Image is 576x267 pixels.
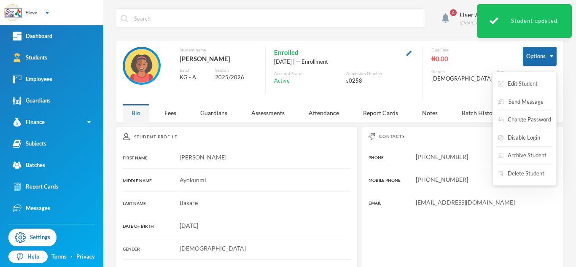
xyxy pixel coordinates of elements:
div: Batch History [453,104,507,122]
div: Attendance [300,104,348,122]
div: Messages [13,204,50,213]
div: s0258 [346,77,414,85]
span: Ayokunmi [180,176,206,183]
div: Guardians [13,96,51,105]
span: [DEMOGRAPHIC_DATA] [180,245,246,252]
span: [PERSON_NAME] [180,154,226,161]
span: [PHONE_NUMBER] [416,176,468,183]
div: Student name [180,47,257,53]
div: Gender [431,68,493,75]
div: Student updated. [477,4,572,38]
button: Edit [404,48,414,57]
img: search [121,15,128,22]
div: Admission Number [346,70,414,77]
img: logo [5,5,22,22]
div: Subjects [13,139,46,148]
div: Contacts [369,133,557,140]
button: Edit Student [497,76,538,92]
div: [EMAIL_ADDRESS][DOMAIN_NAME] [460,20,530,26]
div: Guardians [191,104,236,122]
div: Student Profile [123,133,351,140]
a: Help [8,251,48,263]
a: Privacy [76,253,95,261]
div: Assessments [242,104,293,122]
a: Terms [51,253,67,261]
div: Session [215,67,257,73]
div: 2025/2026 [215,73,257,82]
button: Options [523,47,557,66]
div: ₦0.00 [431,53,510,64]
button: Delete Student [497,166,545,181]
div: Eleve [25,9,37,16]
div: Students [13,53,47,62]
span: Enrolled [274,47,299,58]
div: Report Cards [13,182,58,191]
button: Archive Student [497,148,547,163]
div: Notes [413,104,447,122]
div: Account Status [274,70,342,77]
div: [DATE] | -- Enrollment [274,58,414,66]
div: Batch [180,67,209,73]
span: 4 [450,9,457,16]
img: STUDENT [125,49,159,83]
span: Active [274,77,290,85]
span: Bakare [180,199,198,206]
button: Disable Login [497,130,541,146]
span: [DATE] [180,222,198,229]
div: Batches [13,161,45,170]
input: Search [133,9,420,28]
button: Change Password [497,112,552,127]
div: Fees [156,104,185,122]
div: [PERSON_NAME] [180,53,257,64]
span: [PHONE_NUMBER] [416,153,468,160]
div: Due Fees [431,47,510,53]
div: Dashboard [13,32,52,40]
div: · [71,253,73,261]
div: Report Cards [354,104,407,122]
button: Send Message [497,94,544,110]
div: Bio [123,104,149,122]
a: Settings [8,229,57,246]
div: Employees [13,75,52,84]
div: Finance [13,118,45,127]
div: [DEMOGRAPHIC_DATA] [431,75,493,83]
div: KG - A [180,73,209,82]
span: [EMAIL_ADDRESS][DOMAIN_NAME] [416,199,515,206]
